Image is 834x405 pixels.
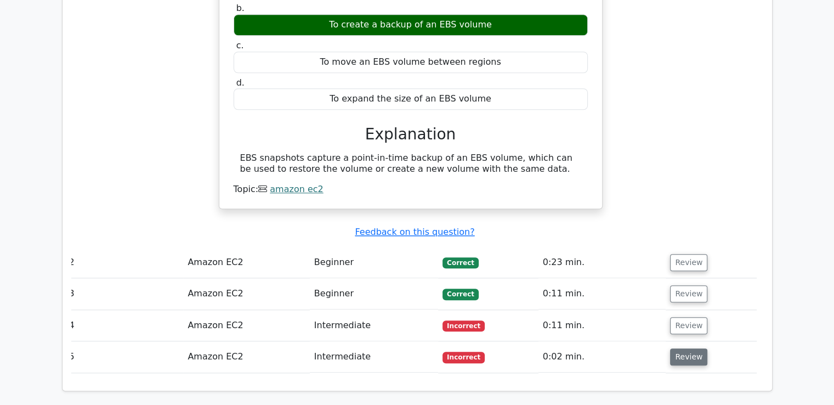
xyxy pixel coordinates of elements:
[442,320,485,331] span: Incorrect
[442,257,478,268] span: Correct
[65,247,184,278] td: 2
[234,184,588,195] div: Topic:
[670,285,707,302] button: Review
[670,317,707,334] button: Review
[442,289,478,300] span: Correct
[183,310,309,341] td: Amazon EC2
[65,310,184,341] td: 4
[236,3,245,13] span: b.
[183,247,309,278] td: Amazon EC2
[310,278,438,310] td: Beginner
[236,40,244,50] span: c.
[670,348,707,365] button: Review
[65,341,184,373] td: 5
[355,227,474,237] a: Feedback on this question?
[240,153,581,176] div: EBS snapshots capture a point-in-time backup of an EBS volume, which can be used to restore the v...
[65,278,184,310] td: 3
[538,310,666,341] td: 0:11 min.
[670,254,707,271] button: Review
[538,247,666,278] td: 0:23 min.
[310,310,438,341] td: Intermediate
[234,14,588,36] div: To create a backup of an EBS volume
[240,125,581,144] h3: Explanation
[442,352,485,363] span: Incorrect
[538,341,666,373] td: 0:02 min.
[183,341,309,373] td: Amazon EC2
[234,52,588,73] div: To move an EBS volume between regions
[310,341,438,373] td: Intermediate
[270,184,323,194] a: amazon ec2
[538,278,666,310] td: 0:11 min.
[234,88,588,110] div: To expand the size of an EBS volume
[183,278,309,310] td: Amazon EC2
[236,77,245,88] span: d.
[310,247,438,278] td: Beginner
